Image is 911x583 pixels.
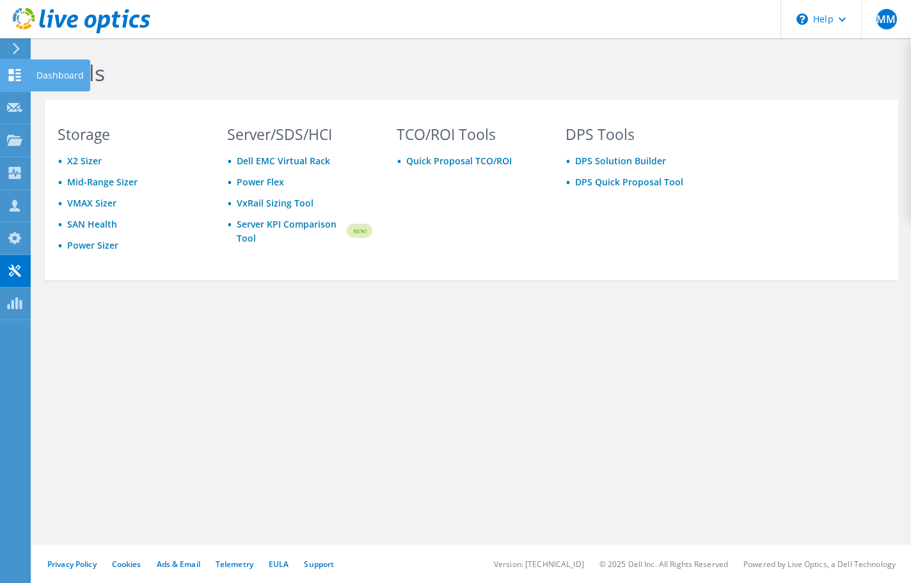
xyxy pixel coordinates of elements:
[227,127,372,141] h3: Server/SDS/HCI
[397,127,542,141] h3: TCO/ROI Tools
[796,13,808,25] svg: \n
[237,217,345,245] a: Server KPI Comparison Tool
[575,155,666,167] a: DPS Solution Builder
[67,176,138,188] a: Mid-Range Sizer
[67,155,102,167] a: X2 Sizer
[494,559,584,570] li: Version: [TECHNICAL_ID]
[345,216,372,246] img: new-badge.svg
[67,239,118,251] a: Power Sizer
[67,197,116,209] a: VMAX Sizer
[237,176,284,188] a: Power Flex
[216,559,253,570] a: Telemetry
[58,127,203,141] h3: Storage
[157,559,200,570] a: Ads & Email
[406,155,512,167] a: Quick Proposal TCO/ROI
[876,9,897,29] span: MM
[599,559,728,570] li: © 2025 Dell Inc. All Rights Reserved
[30,59,90,91] div: Dashboard
[575,176,683,188] a: DPS Quick Proposal Tool
[67,218,117,230] a: SAN Health
[237,155,330,167] a: Dell EMC Virtual Rack
[743,559,896,570] li: Powered by Live Optics, a Dell Technology
[269,559,289,570] a: EULA
[304,559,334,570] a: Support
[566,127,711,141] h3: DPS Tools
[237,197,313,209] a: VxRail Sizing Tool
[51,59,885,86] h1: Tools
[47,559,97,570] a: Privacy Policy
[112,559,141,570] a: Cookies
